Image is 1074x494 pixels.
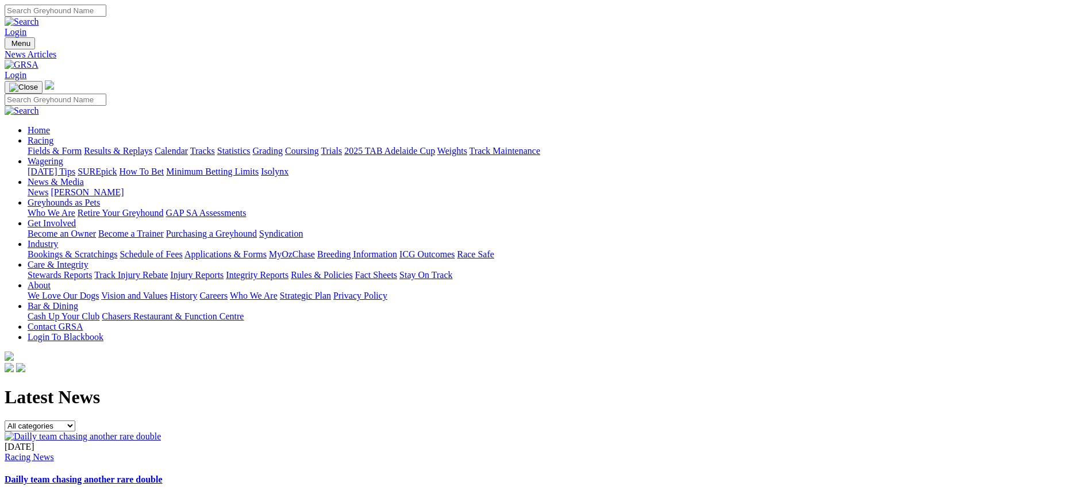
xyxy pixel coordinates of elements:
div: Racing [28,146,1069,156]
a: GAP SA Assessments [166,208,247,218]
a: SUREpick [78,167,117,176]
a: Contact GRSA [28,322,83,331]
a: Become a Trainer [98,229,164,238]
div: Bar & Dining [28,311,1069,322]
img: GRSA [5,60,39,70]
button: Toggle navigation [5,37,35,49]
a: Statistics [217,146,251,156]
div: Wagering [28,167,1069,177]
a: Coursing [285,146,319,156]
div: Get Involved [28,229,1069,239]
a: Who We Are [28,208,75,218]
div: About [28,291,1069,301]
a: Racing News [5,452,54,462]
img: logo-grsa-white.png [5,352,14,361]
a: How To Bet [120,167,164,176]
a: Fact Sheets [355,270,397,280]
a: Tracks [190,146,215,156]
a: Track Maintenance [469,146,540,156]
a: Minimum Betting Limits [166,167,259,176]
a: Dailly team chasing another rare double [5,474,163,484]
a: Industry [28,239,58,249]
a: Who We Are [230,291,278,300]
a: Greyhounds as Pets [28,198,100,207]
span: [DATE] [5,442,34,451]
a: Racing [28,136,53,145]
a: Integrity Reports [226,270,288,280]
a: Home [28,125,50,135]
a: Race Safe [457,249,494,259]
a: Login [5,27,26,37]
a: Wagering [28,156,63,166]
a: Weights [437,146,467,156]
a: Breeding Information [317,249,397,259]
div: Greyhounds as Pets [28,208,1069,218]
a: Stay On Track [399,270,452,280]
a: Grading [253,146,283,156]
a: ICG Outcomes [399,249,455,259]
a: Get Involved [28,218,76,228]
a: Strategic Plan [280,291,331,300]
a: Login [5,70,26,80]
a: Become an Owner [28,229,96,238]
input: Search [5,94,106,106]
a: Retire Your Greyhound [78,208,164,218]
a: Privacy Policy [333,291,387,300]
h1: Latest News [5,387,1069,408]
div: Industry [28,249,1069,260]
a: News & Media [28,177,84,187]
a: About [28,280,51,290]
a: Care & Integrity [28,260,88,269]
a: [PERSON_NAME] [51,187,124,197]
button: Toggle navigation [5,81,43,94]
span: Menu [11,39,30,48]
a: Careers [199,291,228,300]
a: Vision and Values [101,291,167,300]
img: Dailly team chasing another rare double [5,431,161,442]
img: Close [9,83,38,92]
img: facebook.svg [5,363,14,372]
a: News [28,187,48,197]
a: Rules & Policies [291,270,353,280]
a: Isolynx [261,167,288,176]
a: Chasers Restaurant & Function Centre [102,311,244,321]
a: [DATE] Tips [28,167,75,176]
a: Syndication [259,229,303,238]
a: We Love Our Dogs [28,291,99,300]
img: twitter.svg [16,363,25,372]
a: Bookings & Scratchings [28,249,117,259]
a: Trials [321,146,342,156]
a: Bar & Dining [28,301,78,311]
a: Track Injury Rebate [94,270,168,280]
a: Schedule of Fees [120,249,182,259]
div: Care & Integrity [28,270,1069,280]
a: 2025 TAB Adelaide Cup [344,146,435,156]
img: logo-grsa-white.png [45,80,54,90]
img: Search [5,106,39,116]
a: Purchasing a Greyhound [166,229,257,238]
div: News & Media [28,187,1069,198]
a: Fields & Form [28,146,82,156]
a: Cash Up Your Club [28,311,99,321]
a: MyOzChase [269,249,315,259]
a: Applications & Forms [184,249,267,259]
img: Search [5,17,39,27]
a: Results & Replays [84,146,152,156]
a: Login To Blackbook [28,332,103,342]
a: Injury Reports [170,270,224,280]
a: Calendar [155,146,188,156]
a: Stewards Reports [28,270,92,280]
a: History [170,291,197,300]
input: Search [5,5,106,17]
a: News Articles [5,49,1069,60]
